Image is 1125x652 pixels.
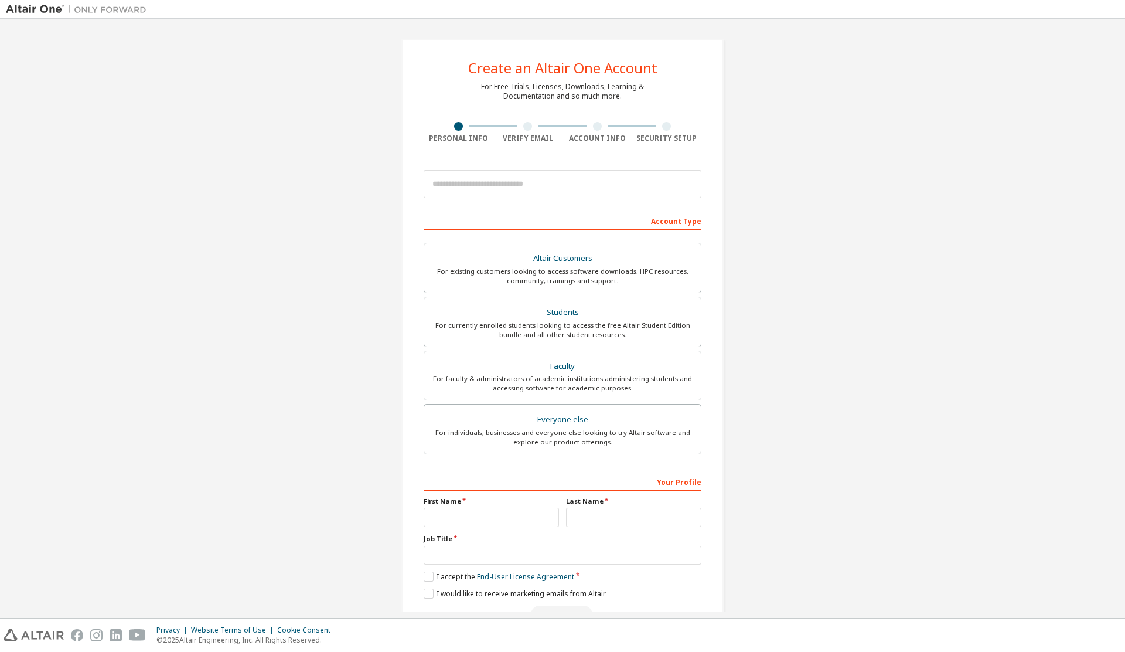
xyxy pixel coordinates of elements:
[468,61,657,75] div: Create an Altair One Account
[431,358,694,375] div: Faculty
[156,635,337,645] p: © 2025 Altair Engineering, Inc. All Rights Reserved.
[156,626,191,635] div: Privacy
[431,250,694,267] div: Altair Customers
[4,629,64,641] img: altair_logo.svg
[110,629,122,641] img: linkedin.svg
[431,304,694,321] div: Students
[424,211,701,230] div: Account Type
[90,629,103,641] img: instagram.svg
[6,4,152,15] img: Altair One
[477,572,574,582] a: End-User License Agreement
[424,572,574,582] label: I accept the
[424,472,701,491] div: Your Profile
[562,134,632,143] div: Account Info
[481,82,644,101] div: For Free Trials, Licenses, Downloads, Learning & Documentation and so much more.
[431,374,694,393] div: For faculty & administrators of academic institutions administering students and accessing softwa...
[431,428,694,447] div: For individuals, businesses and everyone else looking to try Altair software and explore our prod...
[424,606,701,623] div: Read and acccept EULA to continue
[277,626,337,635] div: Cookie Consent
[431,321,694,339] div: For currently enrolled students looking to access the free Altair Student Edition bundle and all ...
[431,412,694,428] div: Everyone else
[566,497,701,506] label: Last Name
[129,629,146,641] img: youtube.svg
[424,497,559,506] label: First Name
[493,134,563,143] div: Verify Email
[424,589,606,599] label: I would like to receive marketing emails from Altair
[191,626,277,635] div: Website Terms of Use
[424,534,701,544] label: Job Title
[431,267,694,286] div: For existing customers looking to access software downloads, HPC resources, community, trainings ...
[632,134,702,143] div: Security Setup
[71,629,83,641] img: facebook.svg
[424,134,493,143] div: Personal Info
